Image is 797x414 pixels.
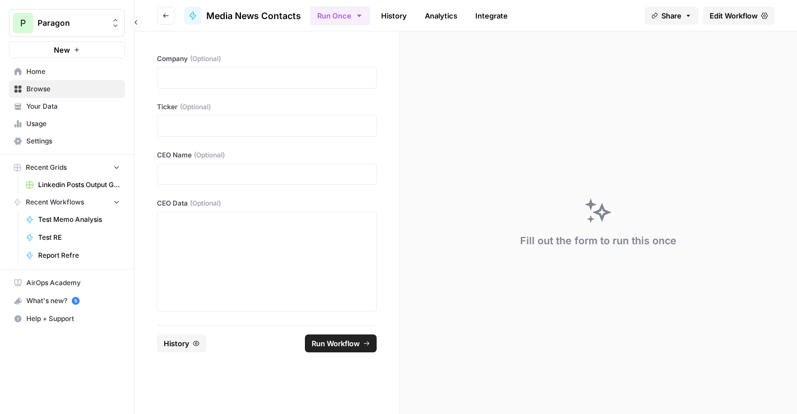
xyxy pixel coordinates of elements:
[157,334,206,352] button: History
[21,229,125,246] a: Test RE
[10,292,124,309] div: What's new?
[21,176,125,194] a: Linkedin Posts Output Grid
[38,215,120,225] span: Test Memo Analysis
[38,17,105,29] span: Paragon
[26,162,67,173] span: Recent Grids
[310,6,370,25] button: Run Once
[21,211,125,229] a: Test Memo Analysis
[26,84,120,94] span: Browse
[157,150,377,160] label: CEO Name
[38,250,120,261] span: Report Refre
[157,102,377,112] label: Ticker
[645,7,698,25] button: Share
[9,41,125,58] button: New
[9,194,125,211] button: Recent Workflows
[26,101,120,111] span: Your Data
[9,9,125,37] button: Workspace: Paragon
[418,7,464,25] a: Analytics
[26,119,120,129] span: Usage
[469,7,515,25] a: Integrate
[9,310,125,328] button: Help + Support
[74,298,77,304] text: 5
[9,292,125,310] button: What's new? 5
[312,338,360,349] span: Run Workflow
[72,297,80,305] a: 5
[21,246,125,264] a: Report Refre
[190,54,221,64] span: (Optional)
[703,7,775,25] a: Edit Workflow
[26,314,120,324] span: Help + Support
[54,44,70,55] span: New
[190,198,221,208] span: (Optional)
[9,97,125,115] a: Your Data
[157,54,377,64] label: Company
[157,198,377,208] label: CEO Data
[9,159,125,176] button: Recent Grids
[9,80,125,98] a: Browse
[194,150,225,160] span: (Optional)
[26,136,120,146] span: Settings
[520,233,676,249] div: Fill out the form to run this once
[9,132,125,150] a: Settings
[26,197,84,207] span: Recent Workflows
[9,63,125,81] a: Home
[710,10,758,21] span: Edit Workflow
[164,338,189,349] span: History
[206,9,301,22] span: Media News Contacts
[9,274,125,292] a: AirOps Academy
[180,102,211,112] span: (Optional)
[374,7,414,25] a: History
[184,7,301,25] a: Media News Contacts
[20,16,26,30] span: P
[9,115,125,133] a: Usage
[38,232,120,243] span: Test RE
[661,10,682,21] span: Share
[305,334,377,352] button: Run Workflow
[38,180,120,190] span: Linkedin Posts Output Grid
[26,67,120,77] span: Home
[26,278,120,288] span: AirOps Academy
